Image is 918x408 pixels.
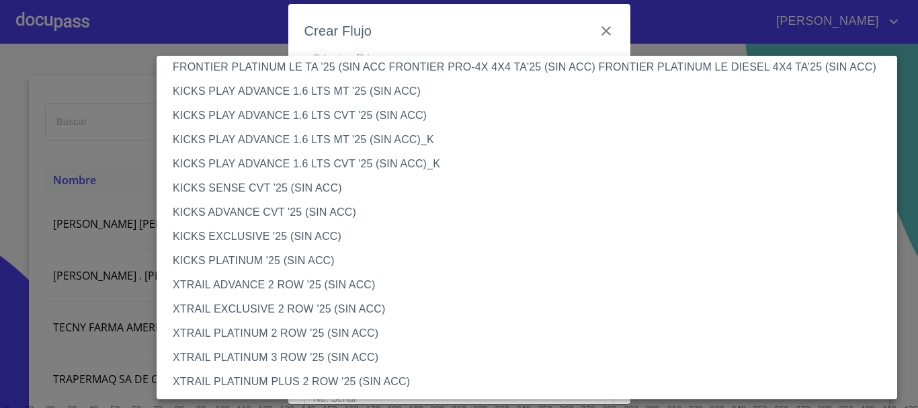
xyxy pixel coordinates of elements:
[157,297,907,321] li: XTRAIL EXCLUSIVE 2 ROW '25 (SIN ACC)
[157,176,907,200] li: KICKS SENSE CVT '25 (SIN ACC)
[157,370,907,394] li: XTRAIL PLATINUM PLUS 2 ROW '25 (SIN ACC)
[157,249,907,273] li: KICKS PLATINUM '25 (SIN ACC)
[157,152,907,176] li: KICKS PLAY ADVANCE 1.6 LTS CVT '25 (SIN ACC)_K
[157,79,907,104] li: KICKS PLAY ADVANCE 1.6 LTS MT '25 (SIN ACC)
[157,321,907,345] li: XTRAIL PLATINUM 2 ROW '25 (SIN ACC)
[157,128,907,152] li: KICKS PLAY ADVANCE 1.6 LTS MT '25 (SIN ACC)_K
[157,104,907,128] li: KICKS PLAY ADVANCE 1.6 LTS CVT '25 (SIN ACC)
[157,273,907,297] li: XTRAIL ADVANCE 2 ROW '25 (SIN ACC)
[157,225,907,249] li: KICKS EXCLUSIVE '25 (SIN ACC)
[157,345,907,370] li: XTRAIL PLATINUM 3 ROW '25 (SIN ACC)
[157,55,907,79] li: FRONTIER PLATINUM LE TA '25 (SIN ACC FRONTIER PRO-4X 4X4 TA'25 (SIN ACC) FRONTIER PLATINUM LE DIE...
[157,200,907,225] li: KICKS ADVANCE CVT '25 (SIN ACC)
